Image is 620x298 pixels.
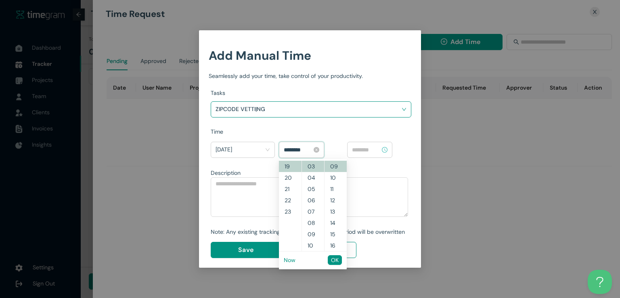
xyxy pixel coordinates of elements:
[588,270,612,294] iframe: Toggle Customer Support
[325,217,347,229] div: 14
[211,127,411,136] div: Time
[279,172,302,183] div: 20
[325,183,347,195] div: 11
[211,168,408,177] div: Description
[279,161,302,172] div: 19
[325,195,347,206] div: 12
[211,227,408,236] div: Note: Any existing tracking data for the selected period will be overwritten
[325,229,347,240] div: 15
[302,195,324,206] div: 06
[325,161,347,172] div: 09
[325,172,347,183] div: 10
[284,256,295,264] a: Now
[211,242,281,258] button: Save
[331,256,339,264] span: OK
[302,161,324,172] div: 03
[209,46,411,65] h1: Add Manual Time
[302,206,324,217] div: 07
[314,147,319,153] span: close-circle
[279,206,302,217] div: 23
[211,88,411,97] div: Tasks
[302,172,324,183] div: 04
[325,240,347,251] div: 16
[279,183,302,195] div: 21
[325,206,347,217] div: 13
[216,143,270,156] span: Today
[302,183,324,195] div: 05
[328,255,342,265] button: OK
[279,195,302,206] div: 22
[238,245,253,255] span: Save
[302,217,324,229] div: 08
[209,71,411,80] div: Seamlessly add your time, take control of your productivity.
[302,240,324,251] div: 10
[216,103,310,115] h1: ZIPCODE VETTI|NG
[302,229,324,240] div: 09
